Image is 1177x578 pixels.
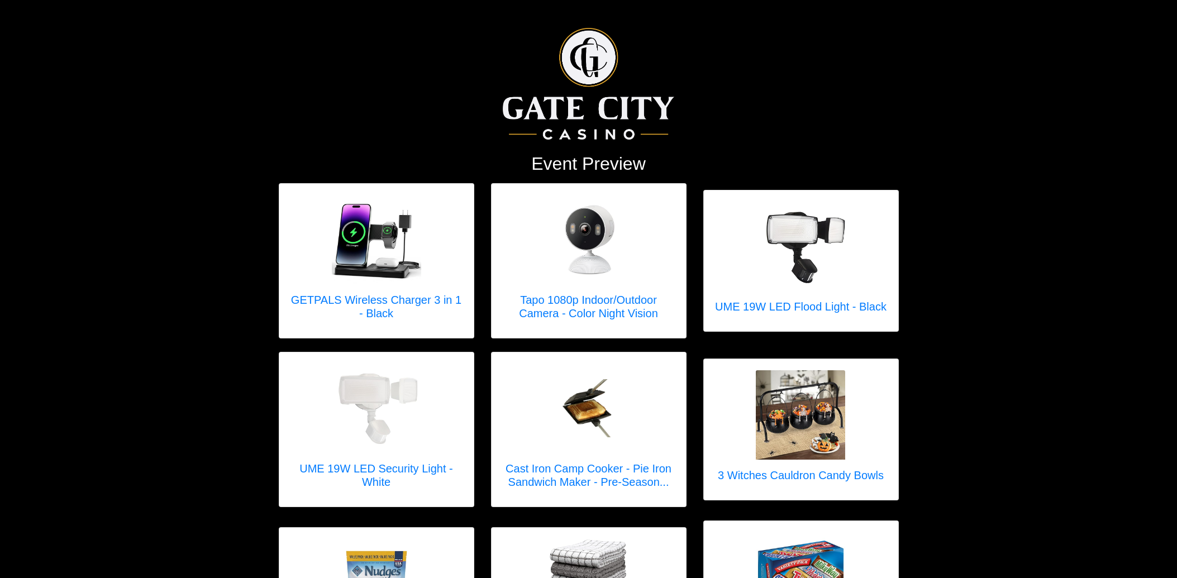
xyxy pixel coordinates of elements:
img: UME 19W LED Flood Light - Black [756,209,846,284]
h5: GETPALS Wireless Charger 3 in 1 - Black [290,293,463,320]
img: Logo [503,28,674,140]
a: Tapo 1080p Indoor/Outdoor Camera - Color Night Vision Tapo 1080p Indoor/Outdoor Camera - Color Ni... [503,195,675,327]
a: GETPALS Wireless Charger 3 in 1 - Black GETPALS Wireless Charger 3 in 1 - Black [290,195,463,327]
h5: UME 19W LED Flood Light - Black [715,300,887,313]
img: UME 19W LED Security Light - White [332,372,421,445]
h5: UME 19W LED Security Light - White [290,462,463,489]
img: Tapo 1080p Indoor/Outdoor Camera - Color Night Vision [544,195,633,284]
img: 3 Witches Cauldron Candy Bowls [756,370,845,460]
a: UME 19W LED Flood Light - Black UME 19W LED Flood Light - Black [715,202,887,320]
a: UME 19W LED Security Light - White UME 19W LED Security Light - White [290,364,463,495]
h5: Cast Iron Camp Cooker - Pie Iron Sandwich Maker - Pre-Season... [503,462,675,489]
h5: 3 Witches Cauldron Candy Bowls [718,469,884,482]
h2: Event Preview [279,153,899,174]
img: Cast Iron Camp Cooker - Pie Iron Sandwich Maker - Pre-Seasoned [544,379,633,437]
a: 3 Witches Cauldron Candy Bowls 3 Witches Cauldron Candy Bowls [718,370,884,489]
a: Cast Iron Camp Cooker - Pie Iron Sandwich Maker - Pre-Seasoned Cast Iron Camp Cooker - Pie Iron S... [503,364,675,495]
img: GETPALS Wireless Charger 3 in 1 - Black [332,195,421,284]
h5: Tapo 1080p Indoor/Outdoor Camera - Color Night Vision [503,293,675,320]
